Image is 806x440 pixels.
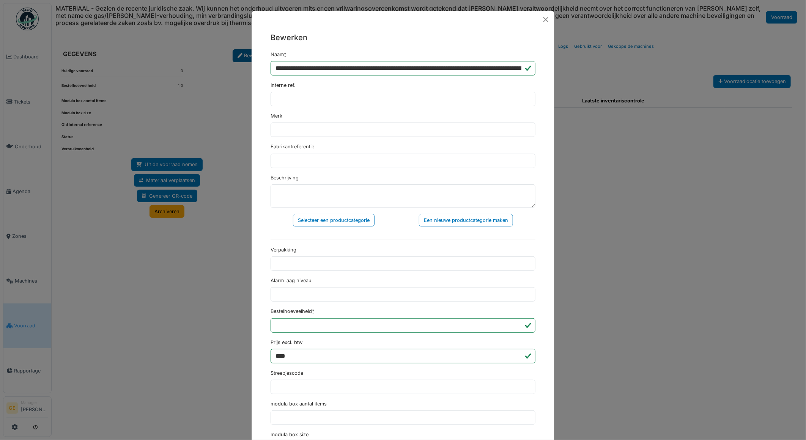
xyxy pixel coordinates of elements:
[419,214,513,226] div: Een nieuwe productcategorie maken
[271,369,303,377] label: Streepjescode
[271,339,302,346] label: Prijs excl. btw
[312,308,314,314] abbr: Verplicht
[271,143,314,150] label: Fabrikantreferentie
[271,277,312,284] label: Alarm laag niveau
[271,82,296,89] label: Interne ref.
[271,112,282,119] label: Merk
[271,32,535,43] h5: Bewerken
[271,174,299,181] label: Beschrijving
[271,308,314,315] label: Bestelhoeveelheid
[271,400,327,407] label: modula box aantal items
[271,246,296,253] label: Verpakking
[293,214,375,226] div: Selecteer een productcategorie
[540,14,551,25] button: Close
[284,52,286,57] abbr: Verplicht
[271,51,286,58] label: Naam
[271,431,309,438] label: modula box size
